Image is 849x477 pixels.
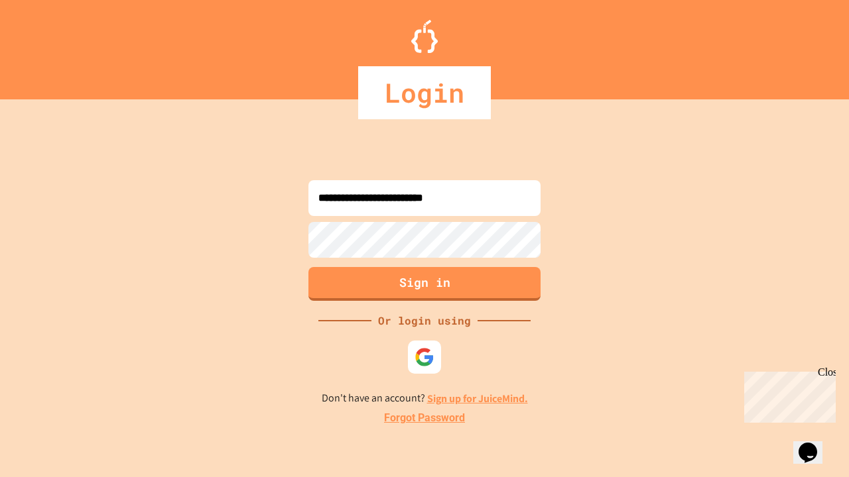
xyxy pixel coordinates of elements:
div: Chat with us now!Close [5,5,92,84]
p: Don't have an account? [322,390,528,407]
img: google-icon.svg [415,347,434,367]
iframe: chat widget [793,424,836,464]
a: Forgot Password [384,410,465,426]
img: Logo.svg [411,20,438,53]
a: Sign up for JuiceMind. [427,392,528,405]
div: Or login using [371,313,478,329]
button: Sign in [308,267,541,301]
div: Login [358,66,491,119]
iframe: chat widget [739,366,836,423]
